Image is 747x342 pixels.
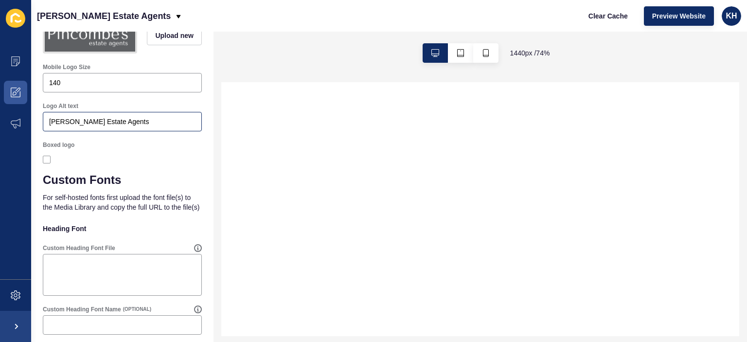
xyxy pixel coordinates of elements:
[726,11,737,21] span: KH
[43,173,202,187] h1: Custom Fonts
[43,63,90,71] label: Mobile Logo Size
[588,11,628,21] span: Clear Cache
[37,4,171,28] p: [PERSON_NAME] Estate Agents
[43,306,121,313] label: Custom Heading Font Name
[43,102,78,110] label: Logo Alt text
[510,48,550,58] span: 1440 px / 74 %
[43,141,74,149] label: Boxed logo
[123,306,151,313] span: (OPTIONAL)
[43,218,202,239] p: Heading Font
[43,244,115,252] label: Custom Heading Font File
[155,31,194,40] span: Upload new
[644,6,714,26] button: Preview Website
[43,187,202,218] p: For self-hosted fonts first upload the font file(s) to the Media Library and copy the full URL to...
[652,11,706,21] span: Preview Website
[45,19,135,52] img: f5ae0f9b9a3699b5a6536a70fd23ff0c.png
[580,6,636,26] button: Clear Cache
[147,26,202,45] button: Upload new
